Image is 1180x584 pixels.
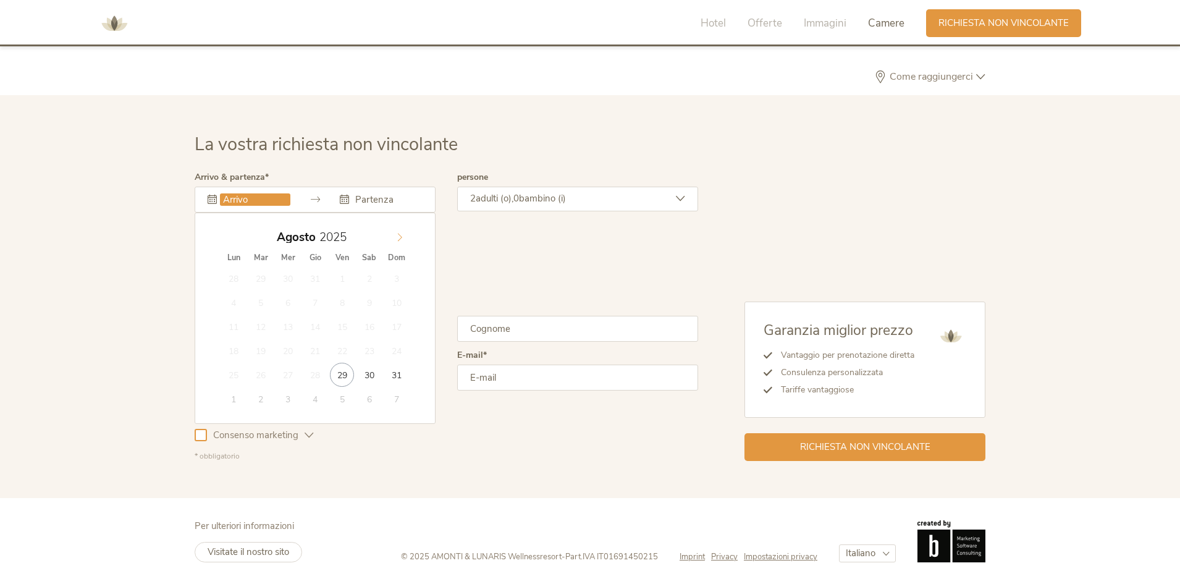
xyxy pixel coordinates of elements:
span: Agosto 19, 2025 [249,339,273,363]
span: Agosto 11, 2025 [222,315,246,339]
img: AMONTI & LUNARIS Wellnessresort [935,321,966,352]
span: Agosto 16, 2025 [357,315,381,339]
span: Settembre 6, 2025 [357,387,381,411]
span: Agosto 25, 2025 [222,363,246,387]
span: Settembre 5, 2025 [330,387,354,411]
span: Luglio 30, 2025 [276,266,300,290]
span: Luglio 28, 2025 [222,266,246,290]
span: Agosto 14, 2025 [303,315,327,339]
input: Arrivo [220,193,290,206]
span: Imprint [680,551,705,562]
span: Agosto 17, 2025 [384,315,408,339]
span: La vostra richiesta non vincolante [195,132,458,156]
span: Agosto 18, 2025 [222,339,246,363]
label: E-mail [457,351,487,360]
span: Agosto 27, 2025 [276,363,300,387]
img: AMONTI & LUNARIS Wellnessresort [96,5,133,42]
span: Agosto 9, 2025 [357,290,381,315]
span: Settembre 3, 2025 [276,387,300,411]
span: Agosto 26, 2025 [249,363,273,387]
li: Tariffe vantaggiose [772,381,914,399]
span: Agosto 31, 2025 [384,363,408,387]
input: E-mail [457,365,698,391]
span: Richiesta non vincolante [938,17,1069,30]
span: Camere [868,16,904,30]
span: Agosto 12, 2025 [249,315,273,339]
span: Agosto 30, 2025 [357,363,381,387]
span: Agosto 5, 2025 [249,290,273,315]
span: - [562,551,565,562]
span: Agosto 4, 2025 [222,290,246,315]
span: Consenso marketing [207,429,305,442]
span: Agosto 24, 2025 [384,339,408,363]
span: Agosto 28, 2025 [303,363,327,387]
span: Agosto 13, 2025 [276,315,300,339]
span: Luglio 29, 2025 [249,266,273,290]
span: Luglio 31, 2025 [303,266,327,290]
span: © 2025 AMONTI & LUNARIS Wellnessresort [401,551,562,562]
span: Come raggiungerci [887,72,976,82]
span: Lun [220,254,247,262]
span: Agosto 15, 2025 [330,315,354,339]
a: Impostazioni privacy [744,551,817,562]
span: Agosto 21, 2025 [303,339,327,363]
span: Agosto 3, 2025 [384,266,408,290]
span: Settembre 1, 2025 [222,387,246,411]
img: Brandnamic GmbH | Leading Hospitality Solutions [917,520,985,562]
span: Agosto 23, 2025 [357,339,381,363]
span: Settembre 7, 2025 [384,387,408,411]
span: 0 [513,192,519,205]
input: Partenza [352,193,423,206]
span: Garanzia miglior prezzo [764,321,913,340]
li: Consulenza personalizzata [772,364,914,381]
span: Immagini [804,16,846,30]
span: Privacy [711,551,738,562]
span: Mar [247,254,274,262]
span: Sab [356,254,383,262]
span: Offerte [748,16,782,30]
span: Hotel [701,16,726,30]
a: AMONTI & LUNARIS Wellnessresort [96,19,133,27]
a: Privacy [711,551,744,562]
span: Agosto 29, 2025 [330,363,354,387]
span: Agosto 10, 2025 [384,290,408,315]
span: bambino (i) [519,192,566,205]
span: Richiesta non vincolante [800,441,930,454]
div: * obbligatorio [195,451,698,462]
span: Agosto 20, 2025 [276,339,300,363]
span: Part.IVA IT01691450215 [565,551,658,562]
span: Agosto 22, 2025 [330,339,354,363]
span: Agosto 6, 2025 [276,290,300,315]
span: Mer [274,254,301,262]
span: Agosto 1, 2025 [330,266,354,290]
span: Ven [329,254,356,262]
span: adulti (o), [476,192,513,205]
a: Visitate il nostro sito [195,542,302,562]
span: Settembre 2, 2025 [249,387,273,411]
li: Vantaggio per prenotazione diretta [772,347,914,364]
span: Per ulteriori informazioni [195,520,294,532]
span: Agosto [277,232,316,243]
span: Agosto 7, 2025 [303,290,327,315]
input: Year [316,229,356,245]
label: Arrivo & partenza [195,173,269,182]
label: persone [457,173,488,182]
span: Visitate il nostro sito [208,546,289,558]
span: Dom [383,254,410,262]
a: Imprint [680,551,711,562]
span: Settembre 4, 2025 [303,387,327,411]
span: Agosto 2, 2025 [357,266,381,290]
span: Gio [301,254,329,262]
span: 2 [470,192,476,205]
span: Agosto 8, 2025 [330,290,354,315]
input: Cognome [457,316,698,342]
